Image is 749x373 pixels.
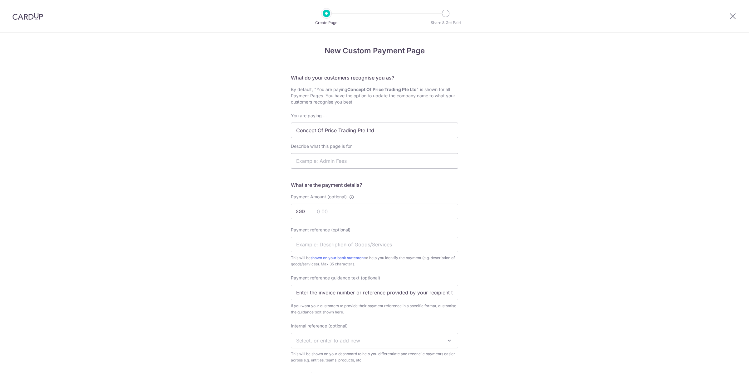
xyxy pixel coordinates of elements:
b: Concept Of Price Trading Pte Ltd [347,87,417,92]
h5: What are the payment details? [291,181,458,189]
input: Example: Admin Fees [291,153,458,169]
span: SGD [296,208,312,215]
input: 0.00 [291,204,458,219]
span: If you want your customers to provide their payment reference in a specific format, customise the... [291,303,458,315]
label: Describe what this page is for [291,143,352,149]
label: Internal reference (optional) [291,323,348,329]
h4: New Custom Payment Page [291,45,458,56]
label: Payment Amount (optional) [291,194,347,200]
input: Example: Description of Goods/Services [291,237,458,252]
p: Create Page [303,20,350,26]
a: shown on your bank statement [311,255,365,260]
label: Payment reference guidance text (optional) [291,275,380,281]
span: This will be to help you identify the payment (e.g. description of goods/services). Max 35 charac... [291,255,458,267]
span: Select, or enter to add new [296,337,360,344]
label: You are paying ... [291,113,327,119]
iframe: Opens a widget where you can find more information [709,354,743,370]
p: Share & Get Paid [423,20,469,26]
img: CardUp [12,12,43,20]
label: Payment reference (optional) [291,227,350,233]
h5: What do your customers recognise you as? [291,74,458,81]
span: This will be shown on your dashboard to help you differentiate and reconcile payments easier acro... [291,351,458,363]
div: By default, "You are paying " is shown for all Payment Pages. You have the option to update the c... [291,86,458,105]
